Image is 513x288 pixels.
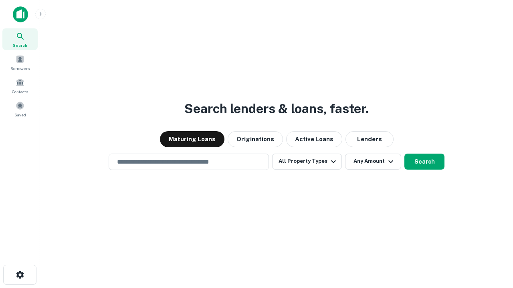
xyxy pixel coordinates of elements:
[160,131,224,147] button: Maturing Loans
[13,42,27,48] span: Search
[12,88,28,95] span: Contacts
[345,154,401,170] button: Any Amount
[2,98,38,120] a: Saved
[345,131,394,147] button: Lenders
[10,65,30,72] span: Borrowers
[2,52,38,73] a: Borrowers
[2,28,38,50] a: Search
[184,99,369,118] h3: Search lenders & loans, faster.
[286,131,342,147] button: Active Loans
[404,154,444,170] button: Search
[14,112,26,118] span: Saved
[473,198,513,237] iframe: Chat Widget
[228,131,283,147] button: Originations
[2,75,38,96] a: Contacts
[272,154,342,170] button: All Property Types
[13,6,28,22] img: capitalize-icon.png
